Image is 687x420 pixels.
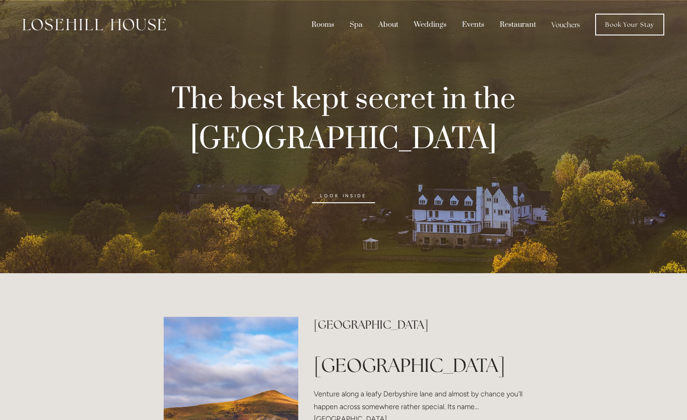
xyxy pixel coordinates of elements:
div: Events [455,16,491,33]
h1: [GEOGRAPHIC_DATA] [314,352,523,379]
h2: [GEOGRAPHIC_DATA] [314,317,523,333]
a: Vouchers [545,16,587,33]
a: Book Your Stay [595,14,664,35]
div: Rooms [305,16,341,33]
img: Losehill House [23,19,166,30]
div: About [371,16,405,33]
strong: The best kept secret in the [GEOGRAPHIC_DATA] [171,81,522,158]
div: Weddings [407,16,453,33]
div: Restaurant [493,16,543,33]
div: Spa [343,16,370,33]
a: look inside [312,189,375,203]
